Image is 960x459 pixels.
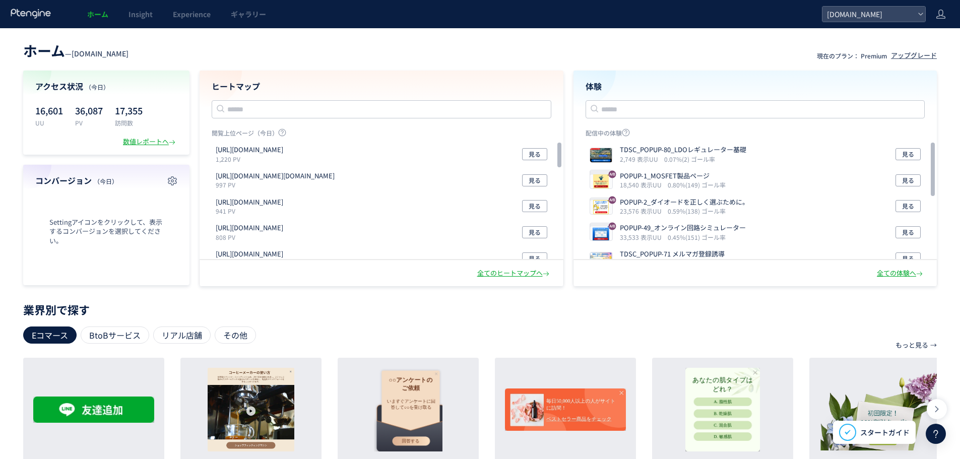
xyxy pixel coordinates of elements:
[620,207,666,215] i: 23,576 表示UU
[216,249,283,259] p: https://toshiba-semicon-storage.com/cn/top.html
[877,269,925,278] div: 全ての体験へ
[522,252,547,265] button: 見る
[902,174,914,186] span: 見る
[23,40,129,60] div: —
[590,252,612,267] img: eb1ac0938d067e5337eb850687a686661744862356320.png
[35,102,63,118] p: 16,601
[75,102,103,118] p: 36,087
[590,174,612,188] img: 1309863e5e8d519e7ab13367a9bd37031756458542834.png
[216,180,339,189] p: 997 PV
[216,259,287,268] p: 654 PV
[153,326,211,344] div: リアル店舗
[529,200,541,212] span: 見る
[668,233,726,241] i: 0.45%(151) ゴール率
[590,200,612,214] img: 7b214aa56338a54d5a0846e2c1b9d47e1756375376575.png
[529,174,541,186] span: 見る
[216,198,283,207] p: https://toshiba-semicon-storage.com/parametric
[216,207,287,215] p: 941 PV
[620,198,749,207] p: POPUP-2_ダイオードを正しく選ぶために。
[590,226,612,240] img: 3c4d9ffada1c0db791d3c3b436bc92c31753406516220.png
[817,51,887,60] p: 現在のプラン： Premium
[895,337,928,354] p: もっと見る
[620,180,666,189] i: 18,540 表示UU
[35,218,177,246] span: Settingアイコンをクリックして、表示するコンバージョンを選択してください。
[902,252,914,265] span: 見る
[620,223,746,233] p: POPUP-49_オンライン回路シミュレーター
[72,48,129,58] span: [DOMAIN_NAME]
[35,175,177,186] h4: コンバージョン
[231,9,266,19] span: ギャラリー
[895,174,921,186] button: 見る
[23,326,77,344] div: Eコマース
[216,145,283,155] p: https://toshiba.semicon-storage.com/parametric
[477,269,551,278] div: 全てのヒートマップへ
[895,148,921,160] button: 見る
[115,102,143,118] p: 17,355
[81,326,149,344] div: BtoBサービス
[824,7,914,22] span: [DOMAIN_NAME]
[620,145,746,155] p: TDSC_POPUP-80_LDOレギュレーター基礎
[668,207,726,215] i: 0.59%(138) ゴール率
[895,252,921,265] button: 見る
[586,81,925,92] h4: 体験
[664,155,715,163] i: 0.07%(2) ゴール率
[522,148,547,160] button: 見る
[173,9,211,19] span: Experience
[522,200,547,212] button: 見る
[590,148,612,162] img: 3631c1e0ff6c5bc42fd777cf1efed0ed1759298840971.png
[522,174,547,186] button: 見る
[860,427,910,438] span: スタートガイド
[212,81,551,92] h4: ヒートマップ
[23,306,937,312] p: 業界別で探す
[620,155,662,163] i: 2,749 表示UU
[85,83,109,91] span: （今日）
[895,226,921,238] button: 見る
[35,118,63,127] p: UU
[902,148,914,160] span: 見る
[902,226,914,238] span: 見る
[216,171,335,181] p: https://toshiba.semicon-storage.com/info/docget.jsp
[87,9,108,19] span: ホーム
[668,180,726,189] i: 0.80%(149) ゴール率
[620,259,669,268] i: 128,028 表示UU
[895,200,921,212] button: 見る
[522,226,547,238] button: 見る
[94,177,118,185] span: （今日）
[212,128,551,141] p: 閲覧上位ページ（今日）
[75,118,103,127] p: PV
[930,337,937,354] p: →
[23,40,65,60] span: ホーム
[586,128,925,141] p: 配信中の体験
[529,226,541,238] span: 見る
[215,326,256,344] div: その他
[902,200,914,212] span: 見る
[115,118,143,127] p: 訪問数
[891,51,937,60] div: アップグレード
[216,223,283,233] p: https://toshiba.semicon-storage.com/ap-en/semiconductor/design-development/online-circuit-simulat...
[620,233,666,241] i: 33,533 表示UU
[35,81,177,92] h4: アクセス状況
[620,249,725,259] p: TDSC_POPUP-71 メルマガ登録誘導
[620,171,722,181] p: POPUP-1_MOSFET製品ページ
[529,252,541,265] span: 見る
[129,9,153,19] span: Insight
[123,137,177,147] div: 数値レポートへ
[216,233,287,241] p: 808 PV
[671,259,726,268] i: 0.01%(16) ゴール率
[216,155,287,163] p: 1,220 PV
[529,148,541,160] span: 見る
